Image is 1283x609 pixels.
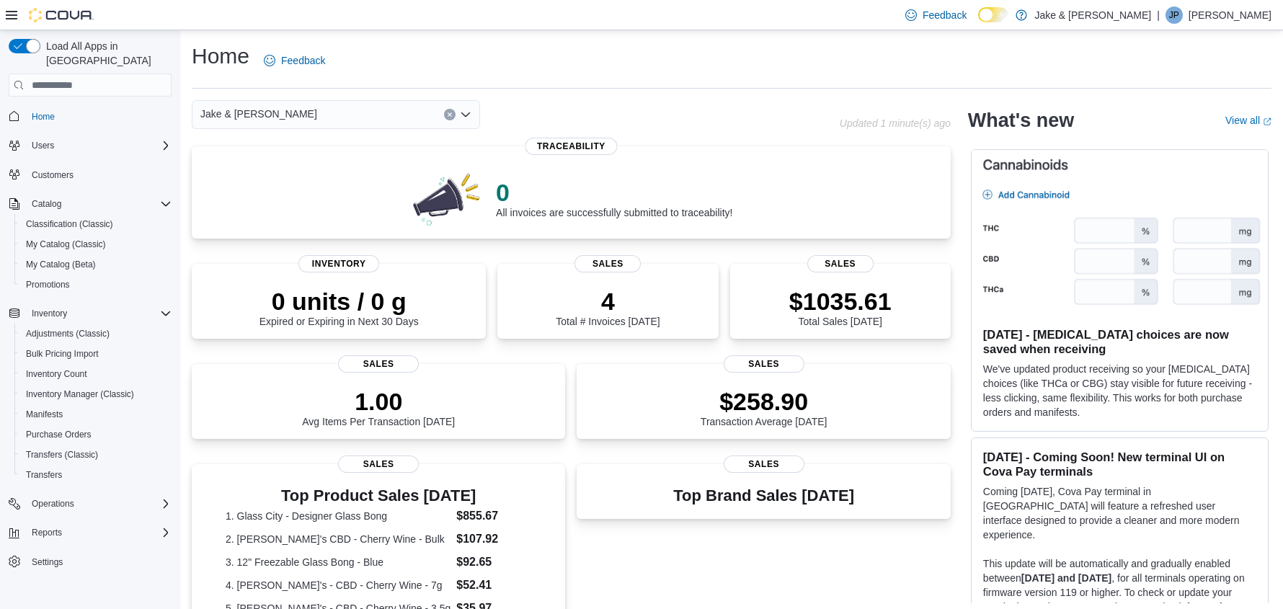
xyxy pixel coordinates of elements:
a: Classification (Classic) [20,215,119,233]
button: Inventory Manager (Classic) [14,384,177,404]
a: Transfers [20,466,68,484]
button: Inventory Count [14,364,177,384]
dt: 1. Glass City - Designer Glass Bong [226,509,450,523]
h3: [DATE] - Coming Soon! New terminal UI on Cova Pay terminals [983,450,1256,479]
span: Inventory Count [20,365,172,383]
span: Promotions [26,279,70,290]
button: Users [26,137,60,154]
a: View allExternal link [1225,115,1271,126]
span: Home [26,107,172,125]
div: Total Sales [DATE] [789,287,892,327]
button: Home [3,105,177,126]
a: Feedback [900,1,972,30]
h2: What's new [968,109,1074,132]
span: Settings [26,553,172,571]
button: Clear input [444,109,456,120]
img: Cova [29,8,94,22]
p: Updated 1 minute(s) ago [840,117,951,129]
button: Classification (Classic) [14,214,177,234]
a: My Catalog (Beta) [20,256,102,273]
dd: $92.65 [456,554,531,571]
span: Inventory [26,305,172,322]
a: Promotions [20,276,76,293]
a: Transfers (Classic) [20,446,104,463]
h3: [DATE] - [MEDICAL_DATA] choices are now saved when receiving [983,327,1256,356]
img: 0 [409,169,484,227]
span: Reports [32,527,62,538]
span: Bulk Pricing Import [26,348,99,360]
button: Transfers [14,465,177,485]
button: Reports [26,524,68,541]
span: Inventory Count [26,368,87,380]
button: Inventory [26,305,73,322]
span: Purchase Orders [20,426,172,443]
button: Reports [3,523,177,543]
strong: [DATE] and [DATE] [1021,572,1111,584]
input: Dark Mode [978,7,1008,22]
div: Avg Items Per Transaction [DATE] [302,387,455,427]
button: Transfers (Classic) [14,445,177,465]
p: $258.90 [701,387,827,416]
a: Feedback [258,46,331,75]
a: Purchase Orders [20,426,97,443]
p: $1035.61 [789,287,892,316]
span: Jake & [PERSON_NAME] [200,105,317,123]
span: Settings [32,556,63,568]
span: Classification (Classic) [26,218,113,230]
span: Dark Mode [978,22,979,23]
button: Promotions [14,275,177,295]
dt: 2. [PERSON_NAME]'s CBD - Cherry Wine - Bulk [226,532,450,546]
dd: $107.92 [456,530,531,548]
a: Customers [26,166,79,184]
svg: External link [1263,117,1271,126]
span: Manifests [20,406,172,423]
span: Purchase Orders [26,429,92,440]
span: Reports [26,524,172,541]
span: Operations [32,498,74,510]
a: Settings [26,554,68,571]
span: My Catalog (Beta) [20,256,172,273]
span: Sales [338,455,419,473]
span: Sales [338,355,419,373]
a: Bulk Pricing Import [20,345,105,363]
p: We've updated product receiving so your [MEDICAL_DATA] choices (like THCa or CBG) stay visible fo... [983,362,1256,419]
button: Operations [3,494,177,514]
div: Expired or Expiring in Next 30 Days [259,287,419,327]
span: Inventory Manager (Classic) [20,386,172,403]
div: Total # Invoices [DATE] [556,287,660,327]
button: Users [3,135,177,156]
span: Home [32,111,55,123]
button: Bulk Pricing Import [14,344,177,364]
button: Catalog [26,195,67,213]
span: Customers [26,166,172,184]
div: Jake Porter [1166,6,1183,24]
span: Load All Apps in [GEOGRAPHIC_DATA] [40,39,172,68]
h1: Home [192,42,249,71]
span: Bulk Pricing Import [20,345,172,363]
span: Sales [807,255,874,272]
div: All invoices are successfully submitted to traceability! [496,178,732,218]
span: Operations [26,495,172,512]
p: [PERSON_NAME] [1189,6,1271,24]
span: Promotions [20,276,172,293]
p: 1.00 [302,387,455,416]
span: Adjustments (Classic) [20,325,172,342]
p: 4 [556,287,660,316]
p: 0 units / 0 g [259,287,419,316]
span: My Catalog (Beta) [26,259,96,270]
button: Customers [3,164,177,185]
span: Traceability [525,138,617,155]
span: Adjustments (Classic) [26,328,110,339]
button: Operations [26,495,80,512]
button: My Catalog (Beta) [14,254,177,275]
span: Transfers (Classic) [20,446,172,463]
span: JP [1169,6,1179,24]
span: Customers [32,169,74,181]
span: Sales [575,255,641,272]
div: Transaction Average [DATE] [701,387,827,427]
a: Adjustments (Classic) [20,325,115,342]
button: Purchase Orders [14,424,177,445]
span: Users [26,137,172,154]
button: Adjustments (Classic) [14,324,177,344]
span: Transfers [26,469,62,481]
